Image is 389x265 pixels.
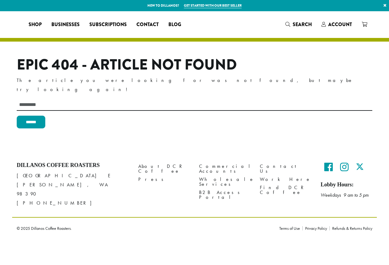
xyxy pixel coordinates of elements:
a: Wholesale Services [199,175,251,189]
span: Search [293,21,312,28]
a: Contact Us [260,162,312,175]
p: © 2025 Dillanos Coffee Roasters. [17,226,270,230]
p: The article you were looking for was not found, but maybe try looking again! [17,76,372,94]
a: Get started with our best seller [184,3,242,8]
h1: Epic 404 - Article Not Found [17,56,372,74]
p: [GEOGRAPHIC_DATA] E [PERSON_NAME], WA 98390 [PHONE_NUMBER] [17,171,129,208]
span: Shop [29,21,42,29]
a: Refunds & Returns Policy [329,226,372,230]
em: Weekdays 9 am to 5 pm [321,192,369,198]
span: Contact [136,21,159,29]
a: Find DCR Coffee [260,184,312,197]
h5: Lobby Hours: [321,182,372,188]
a: Commercial Accounts [199,162,251,175]
a: Shop [24,20,46,29]
a: B2B Access Portal [199,189,251,202]
h4: Dillanos Coffee Roasters [17,162,129,169]
a: Work Here [260,175,312,184]
span: Blog [168,21,181,29]
a: Terms of Use [279,226,302,230]
a: Press [138,175,190,184]
a: About DCR Coffee [138,162,190,175]
span: Businesses [51,21,80,29]
span: Subscriptions [89,21,127,29]
a: Privacy Policy [302,226,329,230]
a: Search [281,19,317,29]
span: Account [328,21,352,28]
